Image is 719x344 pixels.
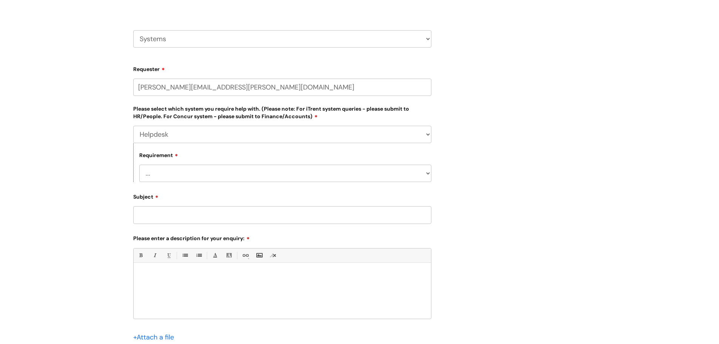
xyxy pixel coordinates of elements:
a: Bold (Ctrl-B) [136,251,145,260]
label: Requester [133,63,431,73]
a: Italic (Ctrl-I) [150,251,159,260]
span: + [133,333,137,342]
label: Please select which system you require help with. (Please note: For iTrent system queries - pleas... [133,104,431,120]
a: Font Color [210,251,220,260]
div: Attach a file [133,331,179,343]
label: Requirement [139,151,178,159]
a: Insert Image... [254,251,264,260]
a: Link [240,251,250,260]
label: Subject [133,191,431,200]
a: Underline(Ctrl-U) [164,251,173,260]
a: 1. Ordered List (Ctrl-Shift-8) [194,251,203,260]
label: Please enter a description for your enquiry: [133,233,431,242]
input: Email [133,79,431,96]
a: Back Color [224,251,234,260]
a: • Unordered List (Ctrl-Shift-7) [180,251,189,260]
a: Remove formatting (Ctrl-\) [268,251,278,260]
